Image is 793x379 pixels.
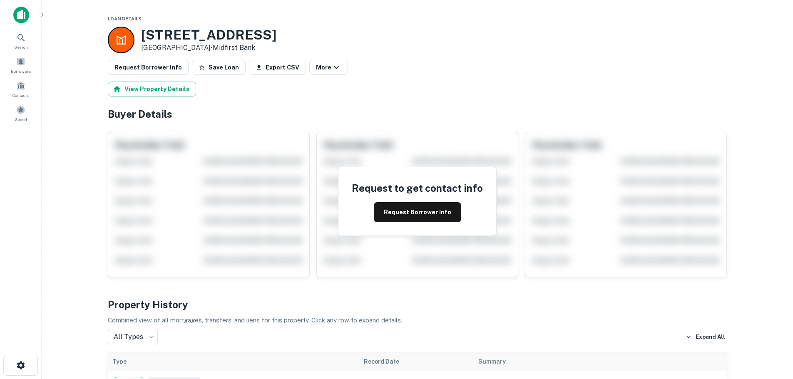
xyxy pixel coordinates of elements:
th: Record Date [360,352,474,371]
button: Request Borrower Info [108,60,189,75]
span: Contacts [12,92,29,99]
iframe: Chat Widget [751,312,793,352]
h4: Property History [108,297,727,312]
span: Saved [15,116,27,123]
button: More [309,60,348,75]
a: Saved [2,102,39,124]
button: Request Borrower Info [374,202,461,222]
h4: Request to get contact info [352,181,483,196]
span: Loan Details [108,16,142,21]
a: Contacts [2,78,39,100]
button: Expand All [684,331,727,343]
p: [GEOGRAPHIC_DATA] • [141,43,276,53]
button: Save Loan [192,60,246,75]
span: Search [14,44,28,50]
img: capitalize-icon.png [13,7,29,23]
th: Summary [474,352,668,371]
button: View Property Details [108,82,196,97]
a: Borrowers [2,54,39,76]
h3: [STREET_ADDRESS] [141,27,276,43]
button: Export CSV [249,60,306,75]
p: Combined view of all mortgages, transfers, and liens for this property. Click any row to expand d... [108,315,727,325]
span: Borrowers [11,68,31,74]
div: All Types [108,329,158,345]
h4: Buyer Details [108,107,727,121]
a: Search [2,30,39,52]
a: Midfirst Bank [213,44,255,52]
th: Type [108,352,360,371]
